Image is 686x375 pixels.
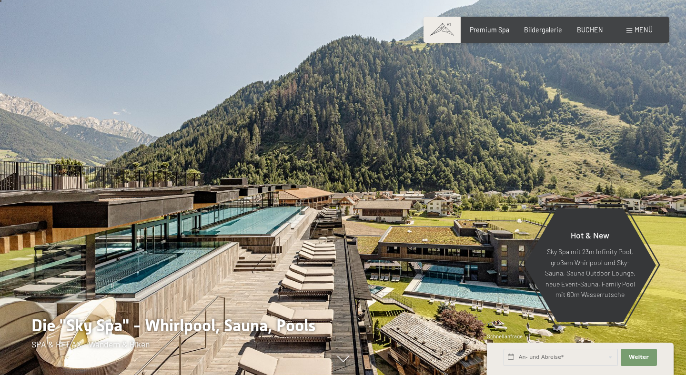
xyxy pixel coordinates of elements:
[621,349,657,366] button: Weiter
[545,247,636,300] p: Sky Spa mit 23m Infinity Pool, großem Whirlpool und Sky-Sauna, Sauna Outdoor Lounge, neue Event-S...
[524,207,656,323] a: Hot & New Sky Spa mit 23m Infinity Pool, großem Whirlpool und Sky-Sauna, Sauna Outdoor Lounge, ne...
[470,26,509,34] a: Premium Spa
[524,26,562,34] a: Bildergalerie
[571,230,609,240] span: Hot & New
[635,26,653,34] span: Menü
[629,354,649,361] span: Weiter
[577,26,603,34] a: BUCHEN
[487,333,523,339] span: Schnellanfrage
